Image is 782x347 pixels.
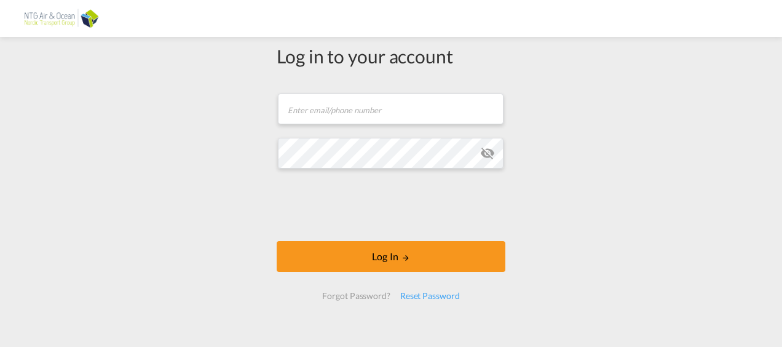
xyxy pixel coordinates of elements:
div: Log in to your account [277,43,505,69]
input: Enter email/phone number [278,94,504,124]
button: LOGIN [277,241,505,272]
div: Forgot Password? [317,285,395,307]
md-icon: icon-eye-off [480,146,495,161]
iframe: reCAPTCHA [298,181,484,229]
div: Reset Password [395,285,465,307]
img: 24501a20ab7611ecb8bce1a71c18ae17.png [18,5,101,33]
